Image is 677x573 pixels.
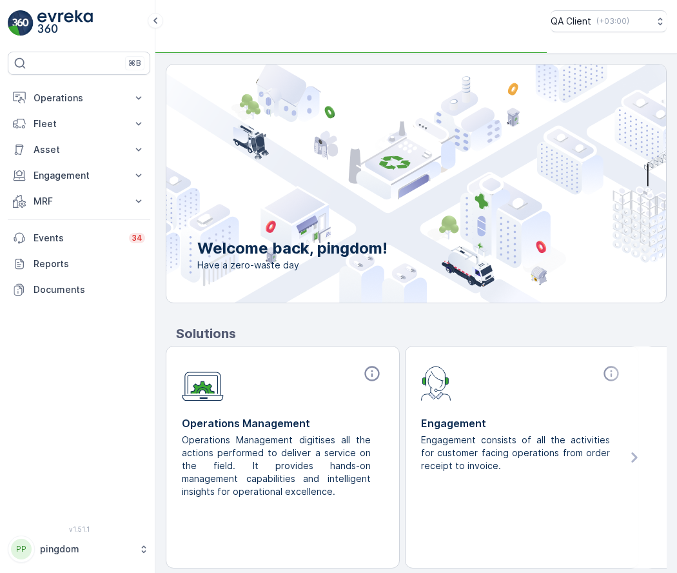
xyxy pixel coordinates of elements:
a: Documents [8,277,150,303]
p: Asset [34,143,124,156]
p: Events [34,232,121,245]
p: Reports [34,257,145,270]
img: module-icon [421,365,451,401]
img: logo [8,10,34,36]
p: Documents [34,283,145,296]
p: Welcome back, pingdom! [197,238,388,259]
p: 34 [132,233,142,243]
button: PPpingdom [8,536,150,563]
p: Operations Management [182,416,384,431]
button: QA Client(+03:00) [551,10,667,32]
p: pingdom [40,543,132,556]
p: Operations Management digitises all the actions performed to deliver a service on the field. It p... [182,434,373,498]
img: module-icon [182,365,224,401]
div: PP [11,539,32,559]
a: Reports [8,251,150,277]
button: MRF [8,188,150,214]
img: city illustration [108,65,666,303]
p: ( +03:00 ) [596,16,629,26]
p: QA Client [551,15,591,28]
button: Engagement [8,163,150,188]
p: Engagement consists of all the activities for customer facing operations from order receipt to in... [421,434,613,472]
p: Engagement [421,416,623,431]
button: Operations [8,85,150,111]
p: Solutions [176,324,667,343]
span: v 1.51.1 [8,525,150,533]
p: MRF [34,195,124,208]
p: Engagement [34,169,124,182]
p: Operations [34,92,124,105]
a: Events34 [8,225,150,251]
p: ⌘B [128,58,141,68]
img: logo_light-DOdMpM7g.png [37,10,93,36]
span: Have a zero-waste day [197,259,388,272]
button: Fleet [8,111,150,137]
button: Asset [8,137,150,163]
p: Fleet [34,117,124,130]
